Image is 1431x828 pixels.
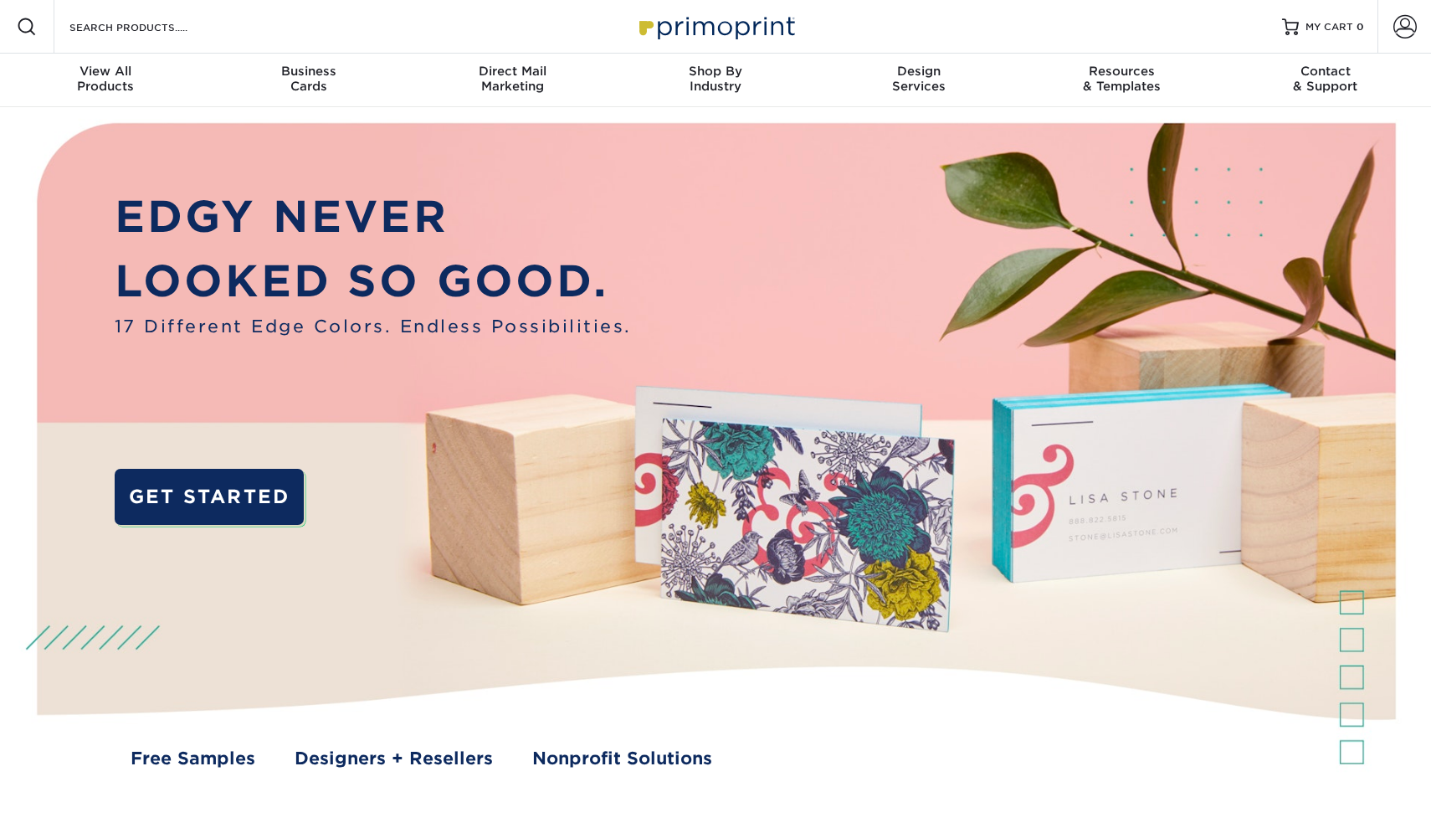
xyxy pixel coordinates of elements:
div: & Support [1223,64,1427,94]
a: DesignServices [817,54,1020,107]
span: 17 Different Edge Colors. Endless Possibilities. [115,314,632,340]
span: MY CART [1305,20,1353,34]
img: Primoprint [632,8,799,44]
a: Free Samples [131,746,255,772]
span: Resources [1020,64,1223,79]
a: Contact& Support [1223,54,1427,107]
div: Services [817,64,1020,94]
div: Cards [208,64,411,94]
a: Shop ByIndustry [614,54,818,107]
p: LOOKED SO GOOD. [115,249,632,314]
div: Products [4,64,208,94]
span: Design [817,64,1020,79]
span: Contact [1223,64,1427,79]
span: View All [4,64,208,79]
a: Nonprofit Solutions [532,746,712,772]
div: Industry [614,64,818,94]
div: Marketing [411,64,614,94]
a: Resources& Templates [1020,54,1223,107]
span: Direct Mail [411,64,614,79]
a: GET STARTED [115,469,305,526]
p: EDGY NEVER [115,185,632,249]
a: View AllProducts [4,54,208,107]
a: BusinessCards [208,54,411,107]
div: & Templates [1020,64,1223,94]
span: 0 [1357,21,1364,33]
span: Business [208,64,411,79]
input: SEARCH PRODUCTS..... [68,17,231,37]
span: Shop By [614,64,818,79]
a: Direct MailMarketing [411,54,614,107]
a: Designers + Resellers [295,746,493,772]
